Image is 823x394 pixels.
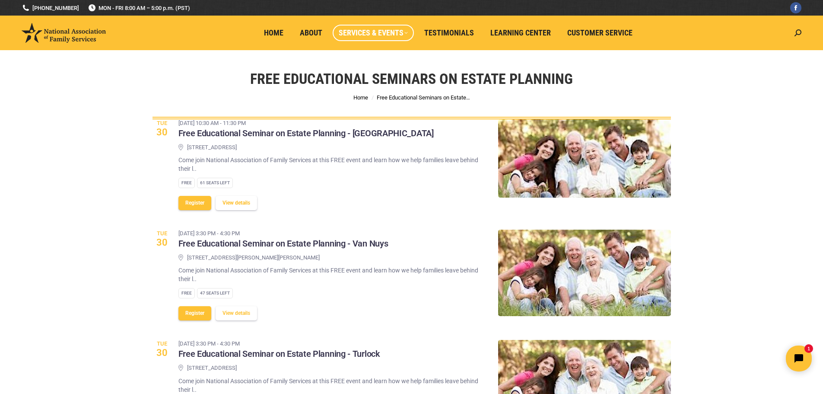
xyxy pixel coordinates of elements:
span: 30 [153,128,172,137]
h1: Free Educational Seminars on Estate Planning [250,69,573,88]
span: Tue [153,231,172,236]
p: Come join National Association of Family Services at this FREE event and learn how we help famili... [178,156,485,173]
time: [DATE] 3:30 pm - 4:30 pm [178,340,380,348]
time: [DATE] 3:30 pm - 4:30 pm [178,229,388,238]
span: Tue [153,341,172,346]
span: Services & Events [339,28,408,38]
span: Free Educational Seminars on Estate… [377,94,470,101]
span: Home [264,28,283,38]
button: Register [178,196,211,210]
span: [STREET_ADDRESS][PERSON_NAME][PERSON_NAME] [187,254,320,262]
a: Testimonials [418,25,480,41]
h3: Free Educational Seminar on Estate Planning - Van Nuys [178,238,388,250]
button: Register [178,306,211,320]
div: Free [178,288,195,298]
div: 61 Seats left [197,178,233,188]
img: Free Educational Seminar on Estate Planning - Van Nuys [498,230,671,316]
span: Learning Center [490,28,551,38]
h3: Free Educational Seminar on Estate Planning - [GEOGRAPHIC_DATA] [178,128,434,139]
span: MON - FRI 8:00 AM – 5:00 p.m. (PST) [88,4,190,12]
iframe: Tidio Chat [670,338,819,379]
div: 47 Seats left [197,288,233,298]
time: [DATE] 10:30 am - 11:30 pm [178,119,434,128]
img: Free Educational Seminar on Estate Planning - Ventura [498,119,671,198]
h3: Free Educational Seminar on Estate Planning - Turlock [178,349,380,360]
img: National Association of Family Services [22,23,106,43]
a: Learning Center [484,25,557,41]
span: Customer Service [567,28,632,38]
a: About [294,25,328,41]
span: Tue [153,120,172,126]
span: 30 [153,238,172,247]
a: Facebook page opens in new window [790,2,801,13]
span: Testimonials [424,28,474,38]
a: Home [353,94,368,101]
button: View details [216,196,257,210]
p: Come join National Association of Family Services at this FREE event and learn how we help famili... [178,377,485,394]
a: [PHONE_NUMBER] [22,4,79,12]
div: Free [178,178,195,188]
span: About [300,28,322,38]
a: Customer Service [561,25,639,41]
button: View details [216,306,257,320]
p: Come join National Association of Family Services at this FREE event and learn how we help famili... [178,266,485,283]
span: 30 [153,348,172,358]
span: [STREET_ADDRESS] [187,364,237,372]
a: Home [258,25,289,41]
span: [STREET_ADDRESS] [187,144,237,152]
